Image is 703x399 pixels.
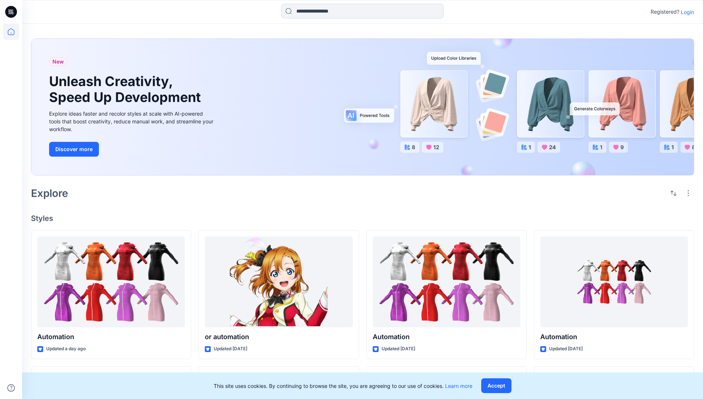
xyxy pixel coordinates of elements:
[37,236,185,328] a: Automation
[481,378,511,393] button: Accept
[214,345,247,353] p: Updated [DATE]
[540,332,688,342] p: Automation
[205,236,352,328] a: or automation
[373,236,520,328] a: Automation
[49,74,204,105] h1: Unleash Creativity, Speed Up Development
[549,345,583,353] p: Updated [DATE]
[49,110,215,133] div: Explore ideas faster and recolor styles at scale with AI-powered tools that boost creativity, red...
[37,332,185,342] p: Automation
[382,345,415,353] p: Updated [DATE]
[205,332,352,342] p: or automation
[214,382,472,390] p: This site uses cookies. By continuing to browse the site, you are agreeing to our use of cookies.
[46,345,86,353] p: Updated a day ago
[31,187,68,199] h2: Explore
[49,142,215,157] a: Discover more
[681,8,694,16] p: Login
[445,383,472,389] a: Learn more
[540,236,688,328] a: Automation
[49,142,99,157] button: Discover more
[52,57,64,66] span: New
[373,332,520,342] p: Automation
[31,214,694,223] h4: Styles
[651,7,679,16] p: Registered?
